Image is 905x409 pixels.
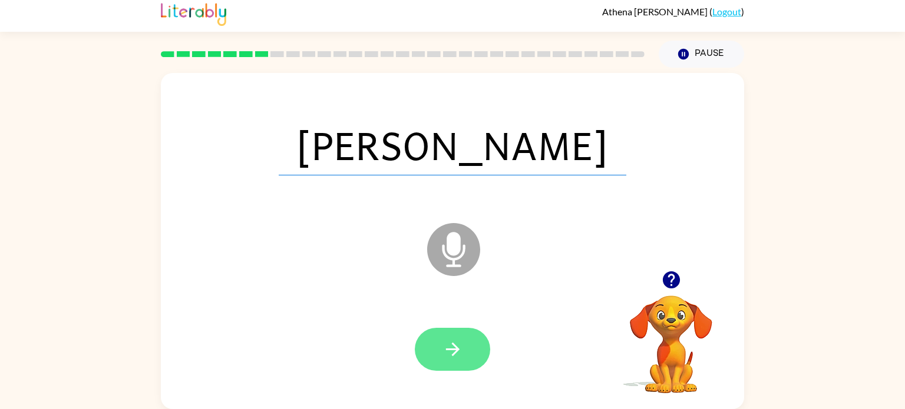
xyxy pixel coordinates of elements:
button: Pause [659,41,744,68]
video: Your browser must support playing .mp4 files to use Literably. Please try using another browser. [612,277,730,395]
span: Athena [PERSON_NAME] [602,6,709,17]
a: Logout [712,6,741,17]
div: ( ) [602,6,744,17]
span: [PERSON_NAME] [279,114,626,175]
